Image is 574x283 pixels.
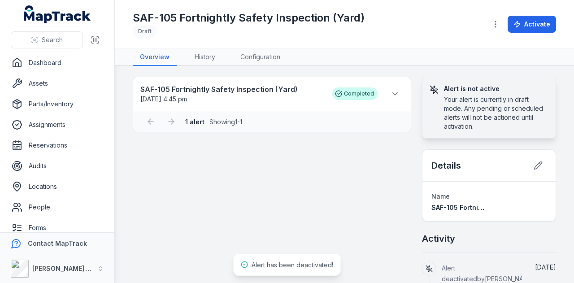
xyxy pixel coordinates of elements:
h1: SAF-105 Fortnightly Safety Inspection (Yard) [133,11,365,25]
a: SAF-105 Fortnightly Safety Inspection (Yard)[DATE] 4:45 pm [140,84,323,104]
a: Overview [133,49,177,66]
a: Locations [7,178,107,196]
a: MapTrack [24,5,91,23]
span: [DATE] [535,263,556,271]
a: Reservations [7,136,107,154]
a: Audits [7,157,107,175]
span: Alert has been deactivated! [252,261,333,269]
a: People [7,198,107,216]
button: Activate [508,16,556,33]
strong: SAF-105 Fortnightly Safety Inspection (Yard) [140,84,323,95]
a: Configuration [233,49,287,66]
span: [DATE] 4:45 pm [140,95,187,103]
a: Dashboard [7,54,107,72]
div: Your alert is currently in draft mode. Any pending or scheduled alerts will not be actioned until... [444,95,548,131]
button: Search [11,31,83,48]
span: · Showing 1 - 1 [185,118,242,126]
strong: [PERSON_NAME] Group [32,265,106,272]
a: Assignments [7,116,107,134]
h3: Alert is not active [444,84,548,93]
span: Search [42,35,63,44]
span: SAF-105 Fortnightly Safety Inspection (Yard) [431,204,573,211]
a: History [187,49,222,66]
a: Forms [7,219,107,237]
time: 17/09/2025, 10:19:05 am [535,263,556,271]
span: Alert deactivated by [PERSON_NAME] [442,264,535,283]
a: Assets [7,74,107,92]
time: 16/09/2025, 4:45:20 pm [140,95,187,103]
a: Parts/Inventory [7,95,107,113]
h2: Details [431,159,461,172]
strong: 1 alert [185,118,204,126]
div: Completed [332,87,378,100]
h2: Activity [422,232,455,245]
strong: Contact MapTrack [28,239,87,247]
span: Name [431,192,450,200]
div: Draft [133,25,157,38]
